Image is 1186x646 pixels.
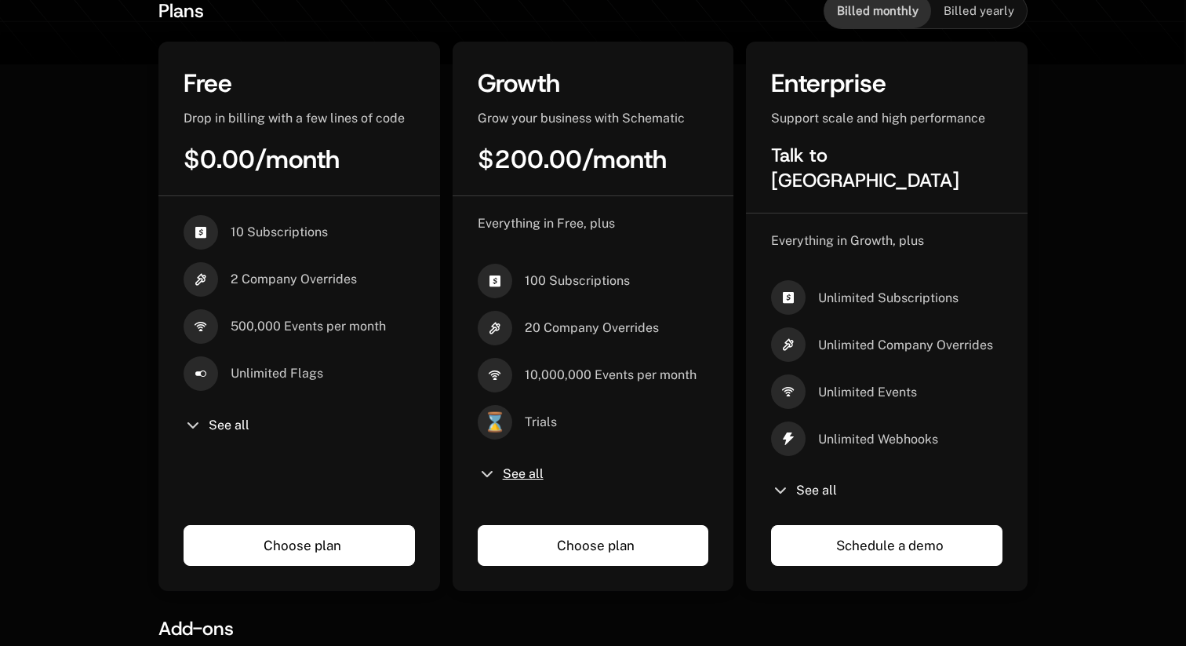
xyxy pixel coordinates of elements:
span: ⌛ [478,405,512,440]
span: Talk to [GEOGRAPHIC_DATA] [771,143,959,193]
span: / month [255,143,340,176]
i: cashapp [771,280,806,315]
span: Unlimited Company Overrides [818,337,993,354]
span: Unlimited Flags [231,365,323,382]
span: Support scale and high performance [771,111,985,126]
i: signal [771,374,806,409]
i: cashapp [184,215,218,250]
span: $0.00 [184,143,255,176]
i: chevron-down [771,481,790,500]
span: 100 Subscriptions [525,272,630,290]
a: Choose plan [478,525,709,566]
i: hammer [184,262,218,297]
span: 10,000,000 Events per month [525,367,697,384]
i: thunder [771,422,806,456]
i: chevron-down [478,465,497,484]
i: boolean-on [184,356,218,391]
span: $200.00 [478,143,582,176]
i: signal [478,358,512,392]
span: / month [582,143,667,176]
span: Add-ons [158,616,234,641]
span: Billed monthly [837,3,919,19]
span: See all [796,484,837,497]
span: Drop in billing with a few lines of code [184,111,405,126]
span: Free [184,67,232,100]
span: See all [209,419,249,432]
span: 2 Company Overrides [231,271,357,288]
a: Choose plan [184,525,415,566]
span: 500,000 Events per month [231,318,386,335]
i: chevron-down [184,416,202,435]
span: Unlimited Events [818,384,917,401]
span: Enterprise [771,67,886,100]
i: signal [184,309,218,344]
span: 20 Company Overrides [525,319,659,337]
span: See all [503,468,544,480]
i: hammer [771,327,806,362]
span: Trials [525,414,557,431]
a: Schedule a demo [771,525,1002,566]
span: Unlimited Webhooks [818,431,938,448]
span: Billed yearly [944,3,1014,19]
i: hammer [478,311,512,345]
span: Grow your business with Schematic [478,111,685,126]
span: Growth [478,67,560,100]
span: 10 Subscriptions [231,224,328,241]
i: cashapp [478,264,512,298]
span: Everything in Growth, plus [771,233,924,248]
span: Unlimited Subscriptions [818,290,959,307]
span: Everything in Free, plus [478,216,615,231]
